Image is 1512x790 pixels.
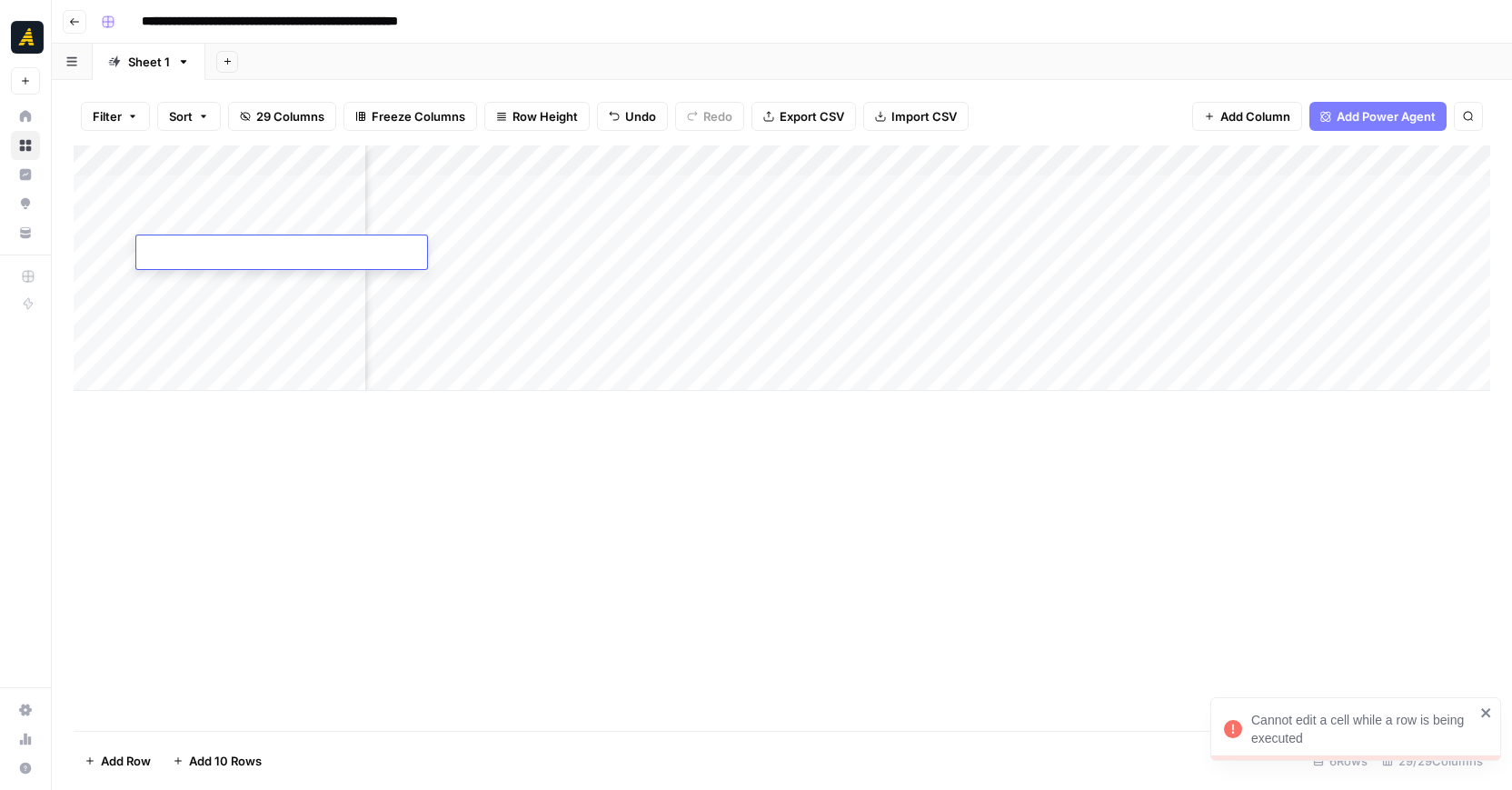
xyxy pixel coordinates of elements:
[81,102,150,131] button: Filter
[1192,102,1302,131] button: Add Column
[343,102,477,131] button: Freeze Columns
[256,107,324,125] span: 29 Columns
[189,752,262,770] span: Add 10 Rows
[372,107,465,125] span: Freeze Columns
[1220,107,1290,125] span: Add Column
[74,746,162,775] button: Add Row
[11,102,40,131] a: Home
[157,102,221,131] button: Sort
[863,102,969,131] button: Import CSV
[597,102,668,131] button: Undo
[625,107,656,125] span: Undo
[1480,705,1493,720] button: close
[484,102,590,131] button: Row Height
[11,725,40,754] a: Usage
[675,102,744,131] button: Redo
[11,15,40,60] button: Workspace: Marketers in Demand
[11,754,40,783] button: Help + Support
[11,131,40,160] a: Browse
[891,107,957,125] span: Import CSV
[228,102,336,131] button: 29 Columns
[93,107,122,125] span: Filter
[780,107,844,125] span: Export CSV
[1309,102,1447,131] button: Add Power Agent
[128,53,170,71] div: Sheet 1
[11,218,40,247] a: Your Data
[11,695,40,725] a: Settings
[101,752,151,770] span: Add Row
[1337,107,1436,125] span: Add Power Agent
[169,107,193,125] span: Sort
[93,44,205,80] a: Sheet 1
[11,189,40,218] a: Opportunities
[703,107,732,125] span: Redo
[512,107,578,125] span: Row Height
[1251,711,1475,747] div: Cannot edit a cell while a row is being executed
[11,160,40,189] a: Insights
[162,746,273,775] button: Add 10 Rows
[1306,746,1375,775] div: 6 Rows
[1375,746,1490,775] div: 29/29 Columns
[751,102,856,131] button: Export CSV
[11,21,44,54] img: Marketers in Demand Logo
